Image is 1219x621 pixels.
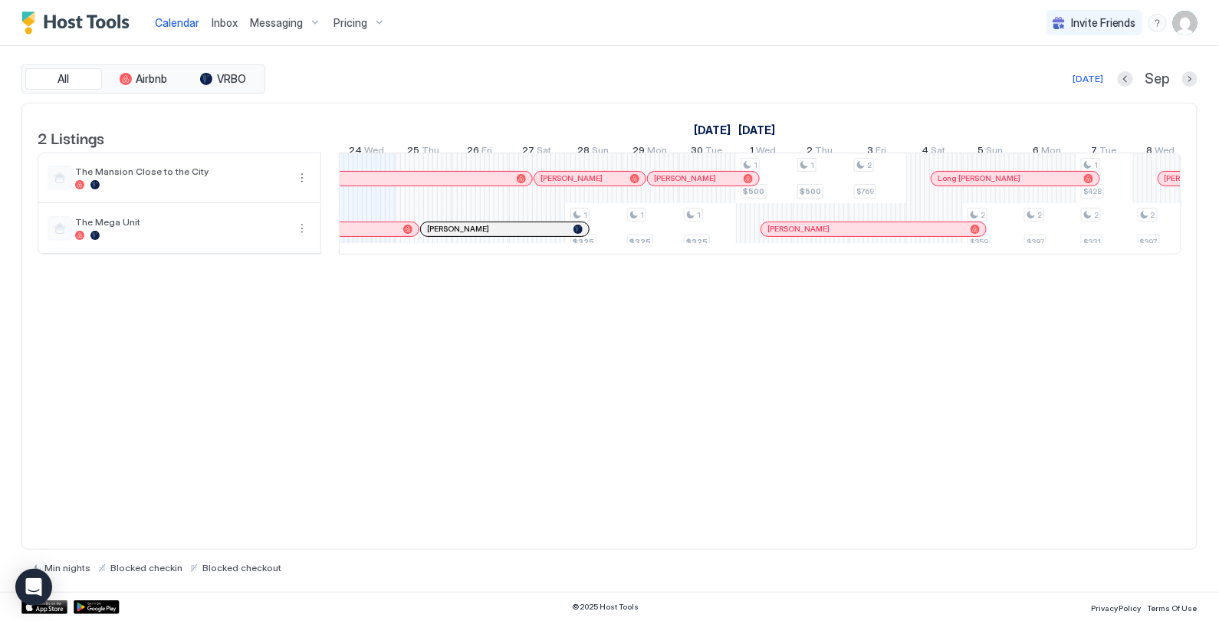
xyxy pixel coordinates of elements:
[767,224,830,234] span: [PERSON_NAME]
[864,141,891,163] a: October 3, 2025
[212,15,238,31] a: Inbox
[1083,237,1101,247] span: $331
[1147,144,1153,160] span: 8
[1083,186,1102,196] span: $428
[293,169,311,187] button: More options
[757,144,777,160] span: Wed
[691,119,735,141] a: September 9, 2025
[75,166,287,177] span: The Mansion Close to the City
[573,237,594,247] span: $325
[1182,71,1198,87] button: Next month
[932,144,946,160] span: Sat
[1027,237,1044,247] span: $397
[800,186,821,196] span: $500
[464,141,497,163] a: September 26, 2025
[21,64,265,94] div: tab-group
[75,216,287,228] span: The Mega Unit
[578,144,590,160] span: 28
[1094,210,1099,220] span: 2
[692,144,704,160] span: 30
[981,210,985,220] span: 2
[136,72,168,86] span: Airbnb
[867,160,872,170] span: 2
[735,119,780,141] a: October 1, 2025
[21,600,67,614] a: App Store
[922,144,929,160] span: 4
[1145,71,1170,88] span: Sep
[747,141,780,163] a: October 1, 2025
[217,72,246,86] span: VRBO
[364,144,384,160] span: Wed
[518,141,555,163] a: September 27, 2025
[333,16,367,30] span: Pricing
[44,562,90,573] span: Min nights
[1155,144,1175,160] span: Wed
[427,224,489,234] span: [PERSON_NAME]
[856,186,874,196] span: $769
[1100,144,1117,160] span: Tue
[1037,210,1042,220] span: 2
[987,144,1004,160] span: Sun
[688,141,727,163] a: September 30, 2025
[537,144,551,160] span: Sat
[1071,16,1136,30] span: Invite Friends
[1030,141,1066,163] a: October 6, 2025
[293,169,311,187] div: menu
[876,144,887,160] span: Fri
[1173,11,1198,35] div: User profile
[422,144,439,160] span: Thu
[540,173,603,183] span: [PERSON_NAME]
[1094,160,1098,170] span: 1
[74,600,120,614] a: Google Play Store
[1148,603,1198,613] span: Terms Of Use
[110,562,182,573] span: Blocked checkin
[654,173,716,183] span: [PERSON_NAME]
[648,144,668,160] span: Mon
[1148,14,1167,32] div: menu
[1092,144,1098,160] span: 7
[686,237,708,247] span: $325
[468,144,480,160] span: 26
[754,160,757,170] span: 1
[407,144,419,160] span: 25
[970,237,988,247] span: $359
[1070,70,1106,88] button: [DATE]
[1033,144,1040,160] span: 6
[1073,72,1103,86] div: [DATE]
[202,562,281,573] span: Blocked checkout
[593,144,609,160] span: Sun
[349,144,362,160] span: 24
[1143,141,1179,163] a: October 8, 2025
[743,186,764,196] span: $500
[868,144,874,160] span: 3
[574,141,613,163] a: September 28, 2025
[1091,599,1142,615] a: Privacy Policy
[629,237,651,247] span: $325
[807,144,813,160] span: 2
[250,16,303,30] span: Messaging
[1042,144,1062,160] span: Mon
[697,210,701,220] span: 1
[403,141,443,163] a: September 25, 2025
[522,144,534,160] span: 27
[629,141,672,163] a: September 29, 2025
[1091,603,1142,613] span: Privacy Policy
[293,219,311,238] button: More options
[212,16,238,29] span: Inbox
[185,68,261,90] button: VRBO
[105,68,182,90] button: Airbnb
[155,16,199,29] span: Calendar
[751,144,754,160] span: 1
[1151,210,1155,220] span: 2
[1088,141,1121,163] a: October 7, 2025
[816,144,833,160] span: Thu
[38,126,104,149] span: 2 Listings
[293,219,311,238] div: menu
[583,210,587,220] span: 1
[15,569,52,606] div: Open Intercom Messenger
[803,141,837,163] a: October 2, 2025
[58,72,70,86] span: All
[155,15,199,31] a: Calendar
[633,144,646,160] span: 29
